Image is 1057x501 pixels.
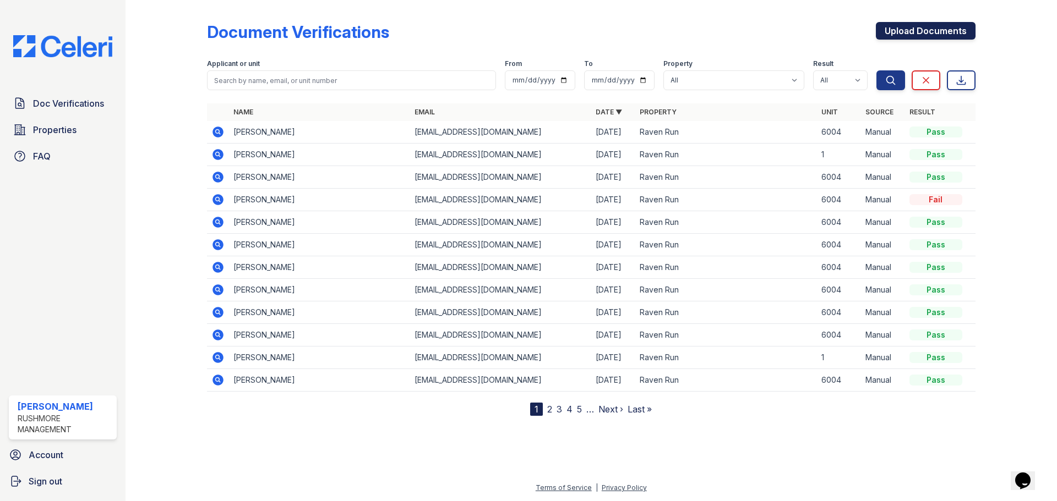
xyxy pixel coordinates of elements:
a: 2 [547,404,552,415]
td: [DATE] [591,301,635,324]
a: Email [415,108,435,116]
td: [PERSON_NAME] [229,144,410,166]
label: Applicant or unit [207,59,260,68]
td: Manual [861,234,905,256]
a: Upload Documents [876,22,976,40]
td: Raven Run [635,279,816,301]
td: Manual [861,279,905,301]
div: Pass [909,239,962,250]
td: 6004 [817,324,861,346]
div: Pass [909,375,962,386]
a: 4 [566,404,573,415]
a: Sign out [4,470,121,492]
td: [DATE] [591,369,635,392]
td: Raven Run [635,256,816,279]
div: | [596,483,598,492]
div: Pass [909,172,962,183]
td: [DATE] [591,346,635,369]
td: 6004 [817,166,861,189]
span: Doc Verifications [33,97,104,110]
td: [PERSON_NAME] [229,346,410,369]
td: Manual [861,144,905,166]
div: Pass [909,284,962,295]
td: [EMAIL_ADDRESS][DOMAIN_NAME] [410,121,591,144]
td: 6004 [817,256,861,279]
td: [DATE] [591,189,635,211]
td: [DATE] [591,211,635,234]
div: [PERSON_NAME] [18,400,112,413]
td: [PERSON_NAME] [229,369,410,392]
iframe: chat widget [1011,457,1046,490]
td: Manual [861,256,905,279]
td: [PERSON_NAME] [229,324,410,346]
td: Manual [861,324,905,346]
span: Properties [33,123,77,136]
label: To [584,59,593,68]
td: [DATE] [591,279,635,301]
td: [EMAIL_ADDRESS][DOMAIN_NAME] [410,234,591,256]
td: 6004 [817,279,861,301]
label: From [505,59,522,68]
a: FAQ [9,145,117,167]
a: Privacy Policy [602,483,647,492]
div: Fail [909,194,962,205]
td: Raven Run [635,324,816,346]
td: 1 [817,144,861,166]
span: … [586,403,594,416]
div: 1 [530,403,543,416]
td: Raven Run [635,369,816,392]
td: [PERSON_NAME] [229,189,410,211]
label: Result [813,59,833,68]
td: [PERSON_NAME] [229,211,410,234]
td: Raven Run [635,234,816,256]
a: 3 [557,404,562,415]
a: Unit [821,108,838,116]
div: Pass [909,329,962,340]
td: Manual [861,166,905,189]
div: Pass [909,307,962,318]
div: Rushmore Management [18,413,112,435]
td: [EMAIL_ADDRESS][DOMAIN_NAME] [410,346,591,369]
a: Doc Verifications [9,92,117,114]
span: Sign out [29,475,62,488]
td: [EMAIL_ADDRESS][DOMAIN_NAME] [410,279,591,301]
td: Raven Run [635,189,816,211]
td: [EMAIL_ADDRESS][DOMAIN_NAME] [410,324,591,346]
a: Properties [9,119,117,141]
td: 1 [817,346,861,369]
div: Pass [909,149,962,160]
td: 6004 [817,234,861,256]
td: Manual [861,301,905,324]
td: 6004 [817,369,861,392]
td: 6004 [817,121,861,144]
div: Pass [909,352,962,363]
td: [EMAIL_ADDRESS][DOMAIN_NAME] [410,166,591,189]
div: Pass [909,217,962,228]
td: [PERSON_NAME] [229,234,410,256]
a: Result [909,108,935,116]
td: Manual [861,369,905,392]
span: FAQ [33,150,51,163]
td: Raven Run [635,166,816,189]
a: Date ▼ [596,108,622,116]
td: Raven Run [635,346,816,369]
td: [EMAIL_ADDRESS][DOMAIN_NAME] [410,301,591,324]
td: [DATE] [591,324,635,346]
a: Name [233,108,253,116]
td: Raven Run [635,301,816,324]
td: [EMAIL_ADDRESS][DOMAIN_NAME] [410,369,591,392]
td: [PERSON_NAME] [229,121,410,144]
td: Raven Run [635,121,816,144]
label: Property [663,59,693,68]
td: 6004 [817,211,861,234]
td: [EMAIL_ADDRESS][DOMAIN_NAME] [410,144,591,166]
td: [DATE] [591,166,635,189]
a: 5 [577,404,582,415]
a: Terms of Service [536,483,592,492]
td: [EMAIL_ADDRESS][DOMAIN_NAME] [410,256,591,279]
td: [EMAIL_ADDRESS][DOMAIN_NAME] [410,211,591,234]
img: CE_Logo_Blue-a8612792a0a2168367f1c8372b55b34899dd931a85d93a1a3d3e32e68fde9ad4.png [4,35,121,57]
td: [PERSON_NAME] [229,256,410,279]
a: Next › [598,404,623,415]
